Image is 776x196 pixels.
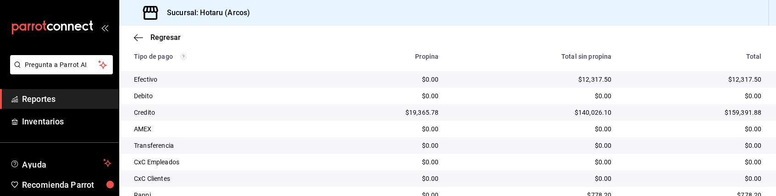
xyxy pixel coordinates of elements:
[6,67,113,76] a: Pregunta a Parrot AI
[134,141,311,150] div: Transferencia
[101,24,108,31] button: open_drawer_menu
[326,91,438,101] div: $0.00
[326,174,438,183] div: $0.00
[134,33,181,42] button: Regresar
[453,53,611,60] div: Total sin propina
[326,53,438,60] div: Propina
[150,33,181,42] span: Regresar
[453,108,611,117] div: $140,026.10
[626,53,761,60] div: Total
[134,75,311,84] div: Efectivo
[134,174,311,183] div: CxC Clientes
[626,174,761,183] div: $0.00
[22,115,111,128] span: Inventarios
[626,75,761,84] div: $12,317.50
[626,108,761,117] div: $159,391.88
[626,91,761,101] div: $0.00
[453,124,611,134] div: $0.00
[160,7,250,18] h3: Sucursal: Hotaru (Arcos)
[10,55,113,74] button: Pregunta a Parrot AI
[453,174,611,183] div: $0.00
[134,157,311,167] div: CxC Empleados
[326,157,438,167] div: $0.00
[626,141,761,150] div: $0.00
[626,157,761,167] div: $0.00
[453,75,611,84] div: $12,317.50
[326,141,438,150] div: $0.00
[453,157,611,167] div: $0.00
[180,53,187,60] svg: Los pagos realizados con Pay y otras terminales son montos brutos.
[134,108,311,117] div: Credito
[134,124,311,134] div: AMEX
[22,157,100,168] span: Ayuda
[326,75,438,84] div: $0.00
[326,108,438,117] div: $19,365.78
[453,91,611,101] div: $0.00
[25,60,99,70] span: Pregunta a Parrot AI
[453,141,611,150] div: $0.00
[326,124,438,134] div: $0.00
[22,179,111,191] span: Recomienda Parrot
[22,93,111,105] span: Reportes
[134,53,311,60] div: Tipo de pago
[134,91,311,101] div: Debito
[626,124,761,134] div: $0.00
